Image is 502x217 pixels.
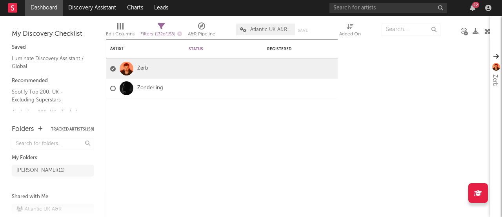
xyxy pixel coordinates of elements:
[189,47,240,51] div: Status
[329,3,447,13] input: Search for artists
[12,125,34,134] div: Folders
[12,153,94,163] div: My Folders
[188,20,215,42] div: A&R Pipeline
[140,20,182,42] div: Filters(132 of 158)
[490,74,500,86] div: Zerb
[382,24,440,35] input: Search...
[12,88,86,104] a: Spotify Top 200: UK - Excluding Superstars
[188,29,215,39] div: A&R Pipeline
[12,192,94,202] div: Shared with Me
[339,29,361,39] div: Added On
[110,46,169,51] div: Artist
[472,2,479,8] div: 22
[250,27,291,32] span: Atlantic UK A&R Pipeline
[12,138,94,149] input: Search for folders...
[106,20,135,42] div: Edit Columns
[12,29,94,39] div: My Discovery Checklist
[137,65,148,72] a: Zerb
[106,29,135,39] div: Edit Columns
[140,29,182,39] div: Filters
[12,54,86,70] a: Luminate Discovery Assistant / Global
[137,85,163,92] a: Zonderling
[12,76,94,86] div: Recommended
[470,5,475,11] button: 22
[339,20,361,42] div: Added On
[155,32,175,37] span: ( 132 of 158 )
[267,47,314,51] div: Registered
[51,127,94,131] button: Tracked Artists(158)
[12,108,86,124] a: Apple Top 200: UK - Excluding Superstars
[16,166,65,175] div: [PERSON_NAME] ( 11 )
[298,28,308,33] button: Save
[12,165,94,177] a: [PERSON_NAME](11)
[12,43,94,52] div: Saved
